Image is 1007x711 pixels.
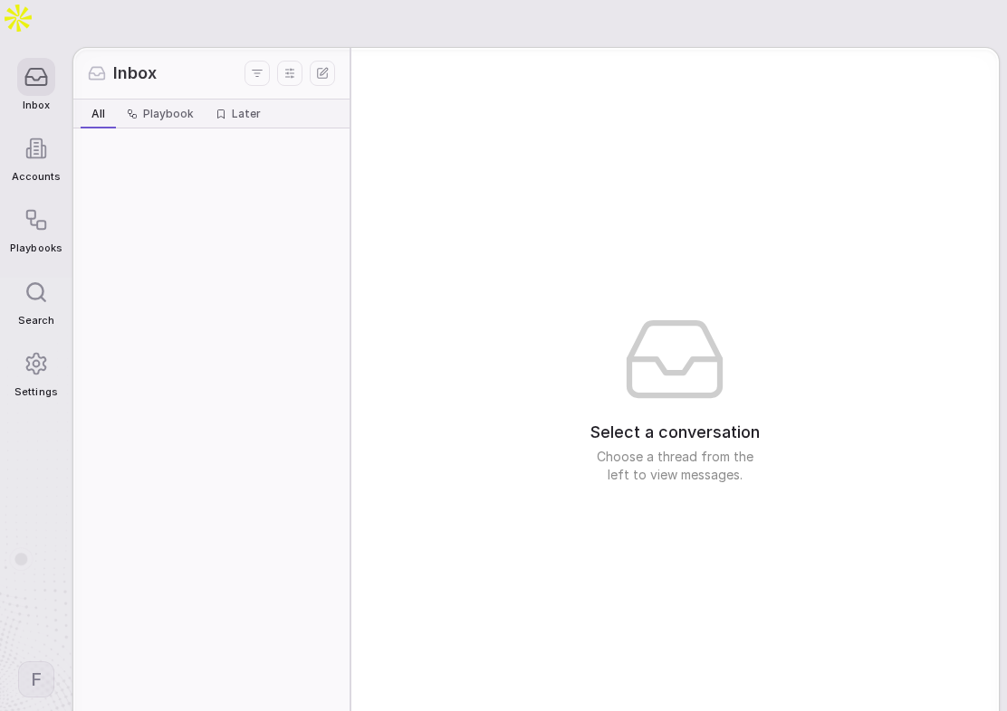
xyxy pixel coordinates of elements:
span: All [91,107,105,121]
a: Accounts [10,120,62,192]
span: Later [232,107,261,121]
a: Settings [10,336,62,407]
a: Playbooks [10,192,62,263]
span: Accounts [12,171,61,183]
span: Search [18,315,54,327]
span: Inbox [113,62,157,85]
span: Inbox [23,100,50,111]
span: Select a conversation [590,421,759,444]
button: New thread [310,61,335,86]
span: Playbook [143,107,194,121]
a: Inbox [10,49,62,120]
span: F [31,668,42,691]
span: Settings [14,386,57,398]
button: Display settings [277,61,302,86]
span: Choose a thread from the left to view messages. [584,448,765,484]
span: Playbooks [10,242,62,254]
button: Filters [245,61,270,86]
